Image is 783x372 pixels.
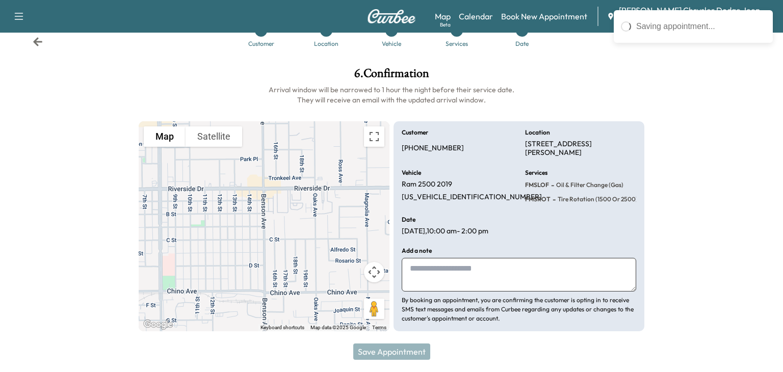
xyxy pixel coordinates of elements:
img: Google [141,318,175,331]
img: Curbee Logo [367,9,416,23]
span: - [549,180,554,190]
p: [US_VEHICLE_IDENTIFICATION_NUMBER] [402,193,542,202]
span: [PERSON_NAME] Chrysler Dodge Jeep RAM of [GEOGRAPHIC_DATA] [619,4,775,29]
button: Show street map [144,126,186,147]
a: Terms (opens in new tab) [372,325,386,330]
div: Back [33,37,43,47]
span: Oil & Filter Change (Gas) [554,181,623,189]
div: Services [446,41,468,47]
a: Open this area in Google Maps (opens a new window) [141,318,175,331]
div: Customer [248,41,274,47]
h1: 6 . Confirmation [139,67,644,85]
span: Map data ©2025 Google [310,325,366,330]
div: Date [515,41,529,47]
a: Book New Appointment [501,10,587,22]
a: MapBeta [435,10,451,22]
h6: Location [525,129,550,136]
h6: Add a note [402,248,432,254]
button: Toggle fullscreen view [364,126,384,147]
h6: Services [525,170,547,176]
p: [DATE] , 10:00 am - 2:00 pm [402,227,488,236]
h6: Date [402,217,415,223]
h6: Vehicle [402,170,421,176]
div: Beta [440,21,451,29]
div: Saving appointment... [636,20,766,33]
p: [PHONE_NUMBER] [402,144,464,153]
p: [STREET_ADDRESS][PERSON_NAME] [525,140,636,157]
p: By booking an appointment, you are confirming the customer is opting in to receive SMS text messa... [402,296,636,323]
a: Calendar [459,10,493,22]
h6: Customer [402,129,428,136]
span: FMSLOF [525,181,549,189]
span: Tire Rotation (1500 or 2500) [556,195,638,203]
button: Map camera controls [364,262,384,282]
button: Show satellite imagery [186,126,242,147]
div: Vehicle [382,41,401,47]
span: FMSROT [525,195,551,203]
p: Ram 2500 2019 [402,180,452,189]
button: Drag Pegman onto the map to open Street View [364,299,384,319]
div: Location [314,41,338,47]
button: Keyboard shortcuts [260,324,304,331]
h6: Arrival window will be narrowed to 1 hour the night before their service date. They will receive ... [139,85,644,105]
span: - [551,194,556,204]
